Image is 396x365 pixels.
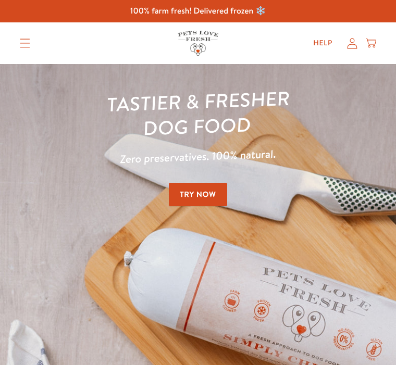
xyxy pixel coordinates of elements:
p: Zero preservatives. 100% natural. [19,141,377,172]
a: Help [305,33,341,54]
summary: Translation missing: en.sections.header.menu [11,30,39,56]
h1: Tastier & fresher dog food [18,83,377,145]
img: Pets Love Fresh [178,31,218,55]
a: Try Now [169,183,227,206]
